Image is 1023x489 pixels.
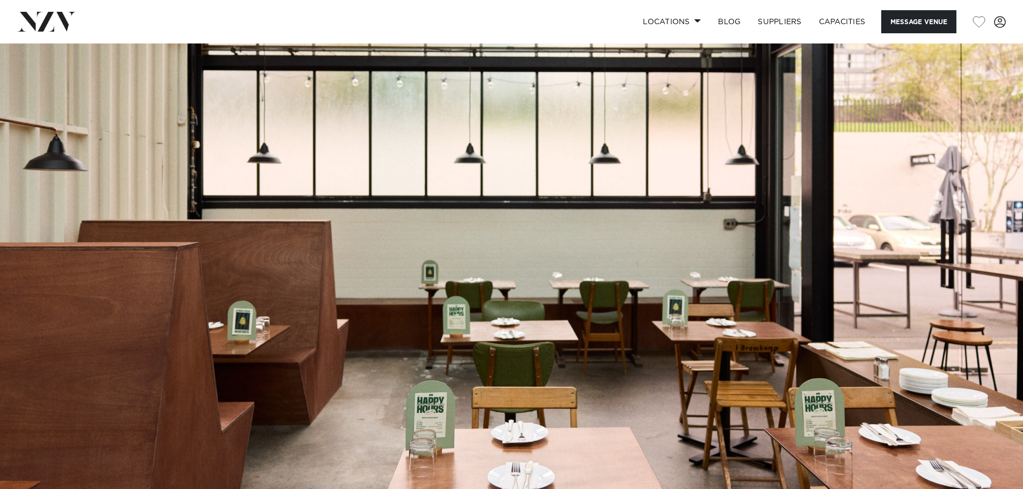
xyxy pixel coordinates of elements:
[749,10,810,33] a: SUPPLIERS
[810,10,874,33] a: Capacities
[881,10,956,33] button: Message Venue
[709,10,749,33] a: BLOG
[17,12,76,31] img: nzv-logo.png
[634,10,709,33] a: Locations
